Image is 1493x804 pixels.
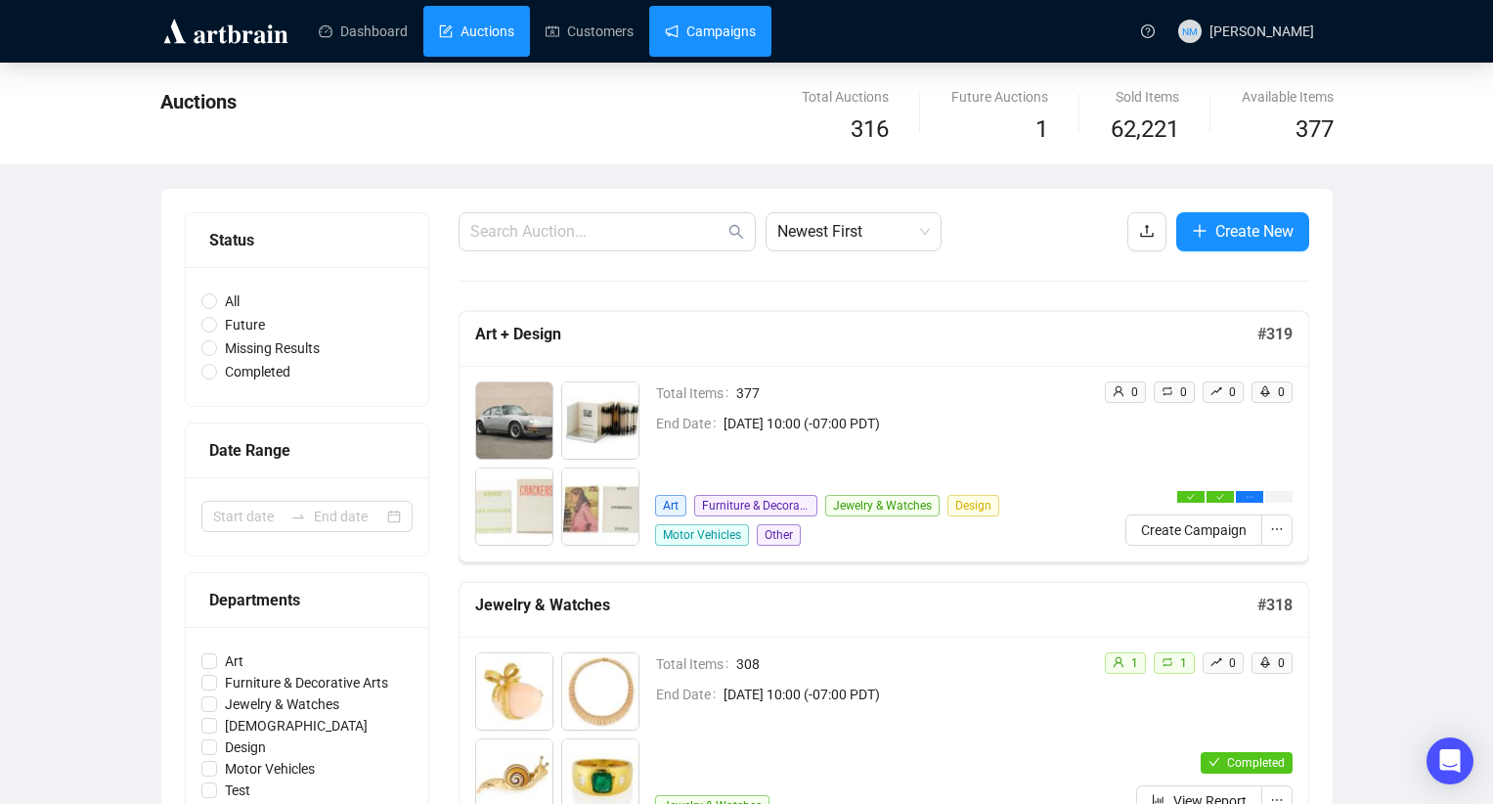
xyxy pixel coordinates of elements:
[1162,656,1173,668] span: retweet
[476,382,552,459] img: 1_01.jpg
[217,693,347,715] span: Jewelry & Watches
[656,653,736,675] span: Total Items
[1278,385,1285,399] span: 0
[1182,22,1198,38] span: NM
[1259,385,1271,397] span: rocket
[209,438,405,463] div: Date Range
[1111,86,1179,108] div: Sold Items
[1180,385,1187,399] span: 0
[217,715,375,737] span: [DEMOGRAPHIC_DATA]
[314,506,383,527] input: End date
[656,413,724,434] span: End Date
[213,506,283,527] input: Start date
[160,16,291,47] img: logo
[217,672,396,693] span: Furniture & Decorative Arts
[1246,493,1253,501] span: ellipsis
[217,361,298,382] span: Completed
[217,737,274,758] span: Design
[209,588,405,612] div: Departments
[947,495,999,516] span: Design
[1176,212,1309,251] button: Create New
[724,413,1088,434] span: [DATE] 10:00 (-07:00 PDT)
[1192,223,1208,239] span: plus
[777,213,930,250] span: Newest First
[1210,385,1222,397] span: rise
[562,382,638,459] img: 2_01.jpg
[475,323,1257,346] h5: Art + Design
[656,684,724,705] span: End Date
[1229,656,1236,670] span: 0
[1215,219,1294,244] span: Create New
[1257,594,1293,617] h5: # 318
[802,86,889,108] div: Total Auctions
[1162,385,1173,397] span: retweet
[1216,493,1224,501] span: check
[217,337,328,359] span: Missing Results
[1139,223,1155,239] span: upload
[217,758,323,780] span: Motor Vehicles
[209,228,405,252] div: Status
[655,524,749,546] span: Motor Vehicles
[217,314,273,335] span: Future
[1257,323,1293,346] h5: # 319
[851,115,889,143] span: 316
[217,650,251,672] span: Art
[1259,656,1271,668] span: rocket
[1111,112,1179,149] span: 62,221
[1113,385,1124,397] span: user
[475,594,1257,617] h5: Jewelry & Watches
[1141,24,1155,38] span: question-circle
[546,6,634,57] a: Customers
[656,382,736,404] span: Total Items
[1187,493,1195,501] span: check
[439,6,514,57] a: Auctions
[736,653,1088,675] span: 308
[1131,656,1138,670] span: 1
[290,509,306,524] span: swap-right
[160,90,237,113] span: Auctions
[319,6,408,57] a: Dashboard
[476,653,552,730] img: 1_01.jpg
[1208,756,1220,768] span: check
[1131,385,1138,399] span: 0
[724,684,1088,705] span: [DATE] 10:00 (-07:00 PDT)
[694,495,817,516] span: Furniture & Decorative Arts
[665,6,756,57] a: Campaigns
[1209,23,1314,39] span: [PERSON_NAME]
[1229,385,1236,399] span: 0
[655,495,686,516] span: Art
[1180,656,1187,670] span: 1
[1125,514,1262,546] button: Create Campaign
[1210,656,1222,668] span: rise
[728,224,744,240] span: search
[562,469,638,545] img: 4_01.jpg
[1227,756,1285,770] span: Completed
[825,495,940,516] span: Jewelry & Watches
[459,311,1309,562] a: Art + Design#319Total Items377End Date[DATE] 10:00 (-07:00 PDT)ArtFurniture & Decorative ArtsJewe...
[1295,115,1334,143] span: 377
[1113,656,1124,668] span: user
[217,290,247,312] span: All
[736,382,1088,404] span: 377
[470,220,725,244] input: Search Auction...
[951,86,1048,108] div: Future Auctions
[1035,115,1048,143] span: 1
[290,509,306,524] span: to
[562,653,638,730] img: 2_01.jpg
[217,780,258,801] span: Test
[1141,519,1247,541] span: Create Campaign
[1427,737,1473,784] div: Open Intercom Messenger
[757,524,801,546] span: Other
[1278,656,1285,670] span: 0
[1242,86,1334,108] div: Available Items
[1270,522,1284,536] span: ellipsis
[476,469,552,545] img: 3_01.jpg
